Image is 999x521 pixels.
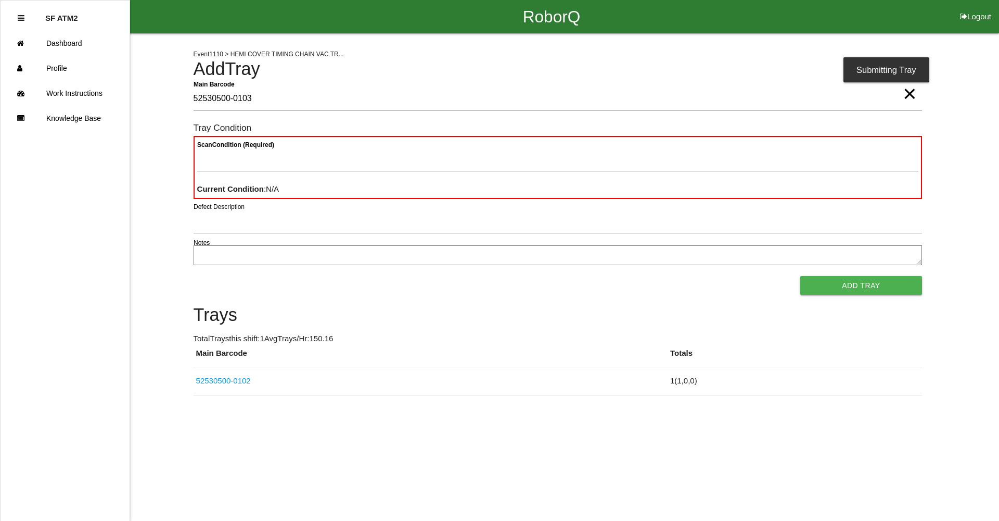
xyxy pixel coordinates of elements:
[18,6,24,31] div: Close
[800,276,921,295] button: Add Tray
[194,87,922,111] input: Required
[1,81,130,106] a: Work Instructions
[194,59,922,79] h4: Add Tray
[194,123,922,133] h6: Tray Condition
[194,202,245,212] label: Defect Description
[668,367,922,395] td: 1 ( 1 , 0 , 0 )
[197,184,279,193] span: : N/A
[45,6,78,22] p: SF ATM2
[668,348,922,367] th: Totals
[197,184,264,193] b: Current Condition
[903,73,916,94] span: Clear Input
[194,238,210,247] label: Notes
[1,56,130,81] a: Profile
[194,305,922,325] h4: Trays
[197,141,274,148] b: Scan Condition (Required)
[196,376,251,385] a: 52530500-0102
[194,51,344,58] span: Event 1110 > HEMI COVER TIMING CHAIN VAC TR...
[194,348,668,367] th: Main Barcode
[194,80,235,88] b: Main Barcode
[843,57,929,82] div: Submitting Tray
[1,106,130,131] a: Knowledge Base
[194,333,922,345] p: Total Trays this shift: 1 Avg Trays /Hr: 150.16
[1,31,130,56] a: Dashboard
